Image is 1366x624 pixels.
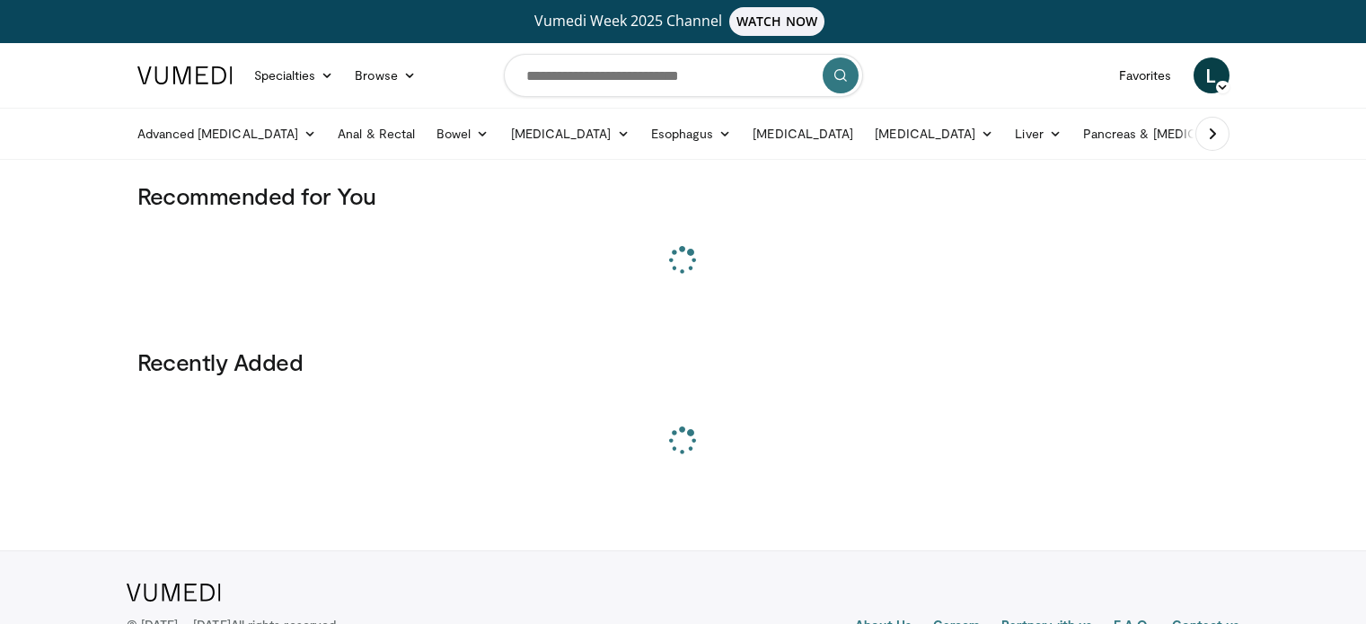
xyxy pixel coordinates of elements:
[640,116,743,152] a: Esophagus
[426,116,499,152] a: Bowel
[137,347,1229,376] h3: Recently Added
[137,66,233,84] img: VuMedi Logo
[327,116,426,152] a: Anal & Rectal
[500,116,640,152] a: [MEDICAL_DATA]
[127,116,328,152] a: Advanced [MEDICAL_DATA]
[864,116,1004,152] a: [MEDICAL_DATA]
[1108,57,1183,93] a: Favorites
[729,7,824,36] span: WATCH NOW
[742,116,864,152] a: [MEDICAL_DATA]
[243,57,345,93] a: Specialties
[504,54,863,97] input: Search topics, interventions
[344,57,427,93] a: Browse
[1072,116,1282,152] a: Pancreas & [MEDICAL_DATA]
[127,584,221,602] img: VuMedi Logo
[1194,57,1229,93] a: L
[137,181,1229,210] h3: Recommended for You
[1004,116,1071,152] a: Liver
[140,7,1227,36] a: Vumedi Week 2025 ChannelWATCH NOW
